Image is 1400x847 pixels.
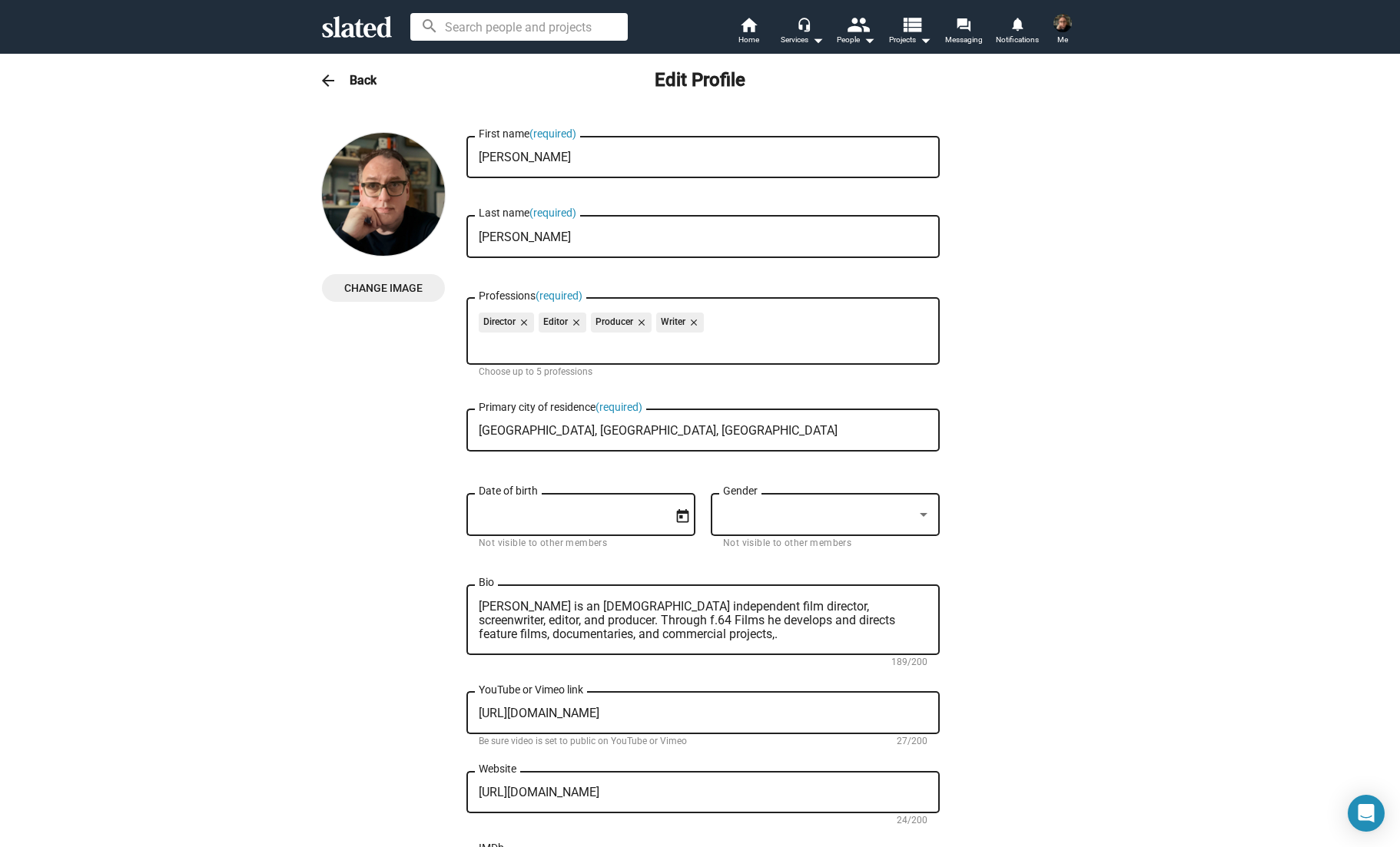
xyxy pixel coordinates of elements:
button: Services [775,15,829,49]
img: WAYNE SLATEN [1053,14,1072,32]
mat-icon: forum [956,17,970,31]
mat-hint: 189/200 [891,657,927,669]
span: Notifications [996,31,1039,49]
mat-chip: Writer [656,313,704,333]
span: Change Image [334,274,433,302]
mat-chip: Editor [539,313,586,333]
mat-hint: Choose up to 5 professions [479,366,592,379]
mat-icon: close [633,316,647,329]
div: Open Intercom Messenger [1348,795,1385,832]
div: People [837,31,875,49]
a: Home [722,15,775,49]
mat-icon: view_list [901,13,923,35]
mat-icon: headset_mic [797,17,811,31]
mat-icon: arrow_back [319,71,337,90]
mat-icon: close [568,316,582,329]
img: WAYNE SLATEN [322,133,445,256]
h2: Edit Profile [655,68,745,93]
input: Search people and projects [410,13,628,41]
button: People [829,15,883,49]
mat-icon: home [739,15,758,34]
mat-hint: Not visible to other members [479,538,607,550]
button: Open calendar [669,502,696,529]
h3: Back [350,72,377,88]
mat-chip: Director [479,313,534,333]
mat-icon: arrow_drop_down [916,31,934,49]
mat-icon: people [847,13,869,35]
mat-hint: Be sure video is set to public on YouTube or Vimeo [479,736,687,748]
button: Change Image [322,274,445,302]
mat-chip: Producer [591,313,652,333]
mat-hint: 27/200 [897,736,927,748]
button: Projects [883,15,937,49]
mat-icon: arrow_drop_down [860,31,878,49]
mat-icon: arrow_drop_down [808,31,827,49]
mat-icon: notifications [1010,16,1024,31]
mat-hint: Not visible to other members [723,538,851,550]
span: Me [1057,31,1068,49]
span: Home [738,31,759,49]
button: WAYNE SLATENMe [1044,11,1081,51]
span: Messaging [945,31,983,49]
mat-hint: 24/200 [897,815,927,827]
a: Messaging [937,15,990,49]
div: Services [781,31,824,49]
mat-icon: close [516,316,529,329]
span: Projects [889,31,931,49]
a: Notifications [990,15,1044,49]
mat-icon: close [685,316,699,329]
